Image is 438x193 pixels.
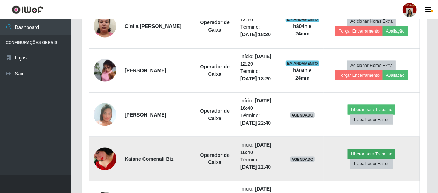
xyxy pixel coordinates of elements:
span: AGENDADO [290,157,315,162]
img: 1748055725506.jpeg [94,141,116,177]
strong: há 04 h e 24 min [293,23,311,36]
strong: Operador de Caixa [200,19,230,33]
time: [DATE] 18:20 [240,32,271,37]
button: Liberar para Trabalho [348,149,395,159]
strong: Operador de Caixa [200,152,230,165]
li: Término: [240,112,277,127]
strong: Kaiane Comenali Biz [125,156,174,162]
time: [DATE] 12:20 [240,53,271,67]
button: Forçar Encerramento [335,70,383,80]
img: 1750773531322.jpeg [94,55,116,86]
strong: [PERSON_NAME] [125,68,166,73]
span: AGENDADO [290,112,315,118]
time: [DATE] 16:40 [240,142,271,155]
span: EM ANDAMENTO [286,61,319,66]
li: Início: [240,141,277,156]
img: CoreUI Logo [12,5,43,14]
strong: Operador de Caixa [200,64,230,77]
button: Liberar para Trabalho [348,105,395,115]
img: 1737214491896.jpeg [94,98,116,131]
strong: Operador de Caixa [200,108,230,121]
button: Forçar Encerramento [335,26,383,36]
li: Início: [240,97,277,112]
strong: [PERSON_NAME] [125,112,166,118]
li: Término: [240,156,277,171]
time: [DATE] 22:40 [240,120,271,126]
time: [DATE] 18:20 [240,76,271,81]
time: [DATE] 16:40 [240,98,271,111]
button: Trabalhador Faltou [350,159,393,169]
button: Trabalhador Faltou [350,115,393,125]
li: Início: [240,53,277,68]
button: Adicionar Horas Extra [347,61,396,70]
strong: há 04 h e 24 min [293,68,311,81]
img: 1738697836265.jpeg [94,11,116,41]
strong: Cíntia [PERSON_NAME] [125,23,181,29]
button: Avaliação [383,70,408,80]
button: Avaliação [383,26,408,36]
button: Adicionar Horas Extra [347,16,396,26]
li: Término: [240,68,277,83]
time: [DATE] 22:40 [240,164,271,170]
li: Término: [240,23,277,38]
